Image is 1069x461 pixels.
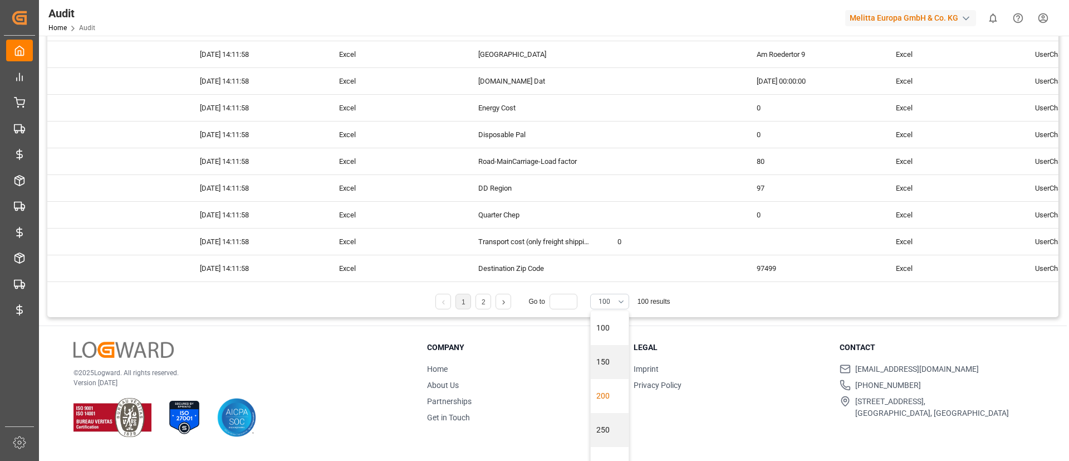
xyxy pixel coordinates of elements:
div: Excel [882,68,1022,94]
li: Previous Page [435,294,451,309]
div: Excel [882,122,1022,148]
span: 100 results [638,298,670,305]
div: Excel [326,122,465,148]
div: Excel [882,41,1022,67]
div: [DOMAIN_NAME] Dat [465,68,604,94]
a: Partnerships [427,397,472,406]
div: [GEOGRAPHIC_DATA] [465,41,604,67]
button: close menu [590,294,629,309]
div: Excel [326,41,465,67]
p: © 2025 Logward. All rights reserved. [73,368,399,378]
div: Excel [882,202,1022,228]
span: [PHONE_NUMBER] [855,380,921,391]
div: 100 [591,311,629,345]
div: [DATE] 14:11:58 [187,229,326,255]
span: [EMAIL_ADDRESS][DOMAIN_NAME] [855,363,979,375]
div: [DATE] 14:11:58 [187,148,326,174]
img: AICPA SOC [217,398,256,437]
a: About Us [427,381,459,390]
a: Home [427,365,448,373]
img: ISO 9001 & ISO 14001 Certification [73,398,151,437]
div: [DATE] 14:11:58 [187,95,326,121]
div: Excel [326,229,465,255]
img: ISO 27001 Certification [165,398,204,437]
button: Help Center [1006,6,1031,31]
div: 97499 [743,255,882,282]
div: Excel [326,175,465,201]
div: 0 [743,95,882,121]
div: Transport cost (only freight shipping) [465,229,604,255]
span: 100 [599,297,610,307]
div: Excel [326,68,465,94]
div: Excel [326,202,465,228]
div: Audit [48,5,95,22]
div: Melitta Europa GmbH & Co. KG [845,10,976,26]
div: 0 [743,122,882,148]
button: show 0 new notifications [980,6,1006,31]
span: [STREET_ADDRESS], [GEOGRAPHIC_DATA], [GEOGRAPHIC_DATA] [855,396,1009,419]
div: Excel [882,255,1022,282]
div: 0 [604,229,743,255]
a: Imprint [634,365,659,373]
a: 1 [462,298,465,306]
div: Excel [326,148,465,174]
div: 0 [743,202,882,228]
div: Excel [882,148,1022,174]
div: Quarter Chep [465,202,604,228]
li: 1 [455,294,471,309]
li: Next Page [496,294,511,309]
div: Energy Cost [465,95,604,121]
div: Disposable Pal [465,122,604,148]
div: Excel [882,175,1022,201]
div: Destination Zip Code [465,255,604,282]
a: Get in Touch [427,413,470,422]
div: 150 [591,345,629,379]
div: [DATE] 14:11:58 [187,68,326,94]
div: Am Roedertor 9 [743,41,882,67]
div: [DATE] 14:11:58 [187,175,326,201]
div: Excel [882,229,1022,255]
div: 80 [743,148,882,174]
h3: Legal [634,342,826,353]
button: Melitta Europa GmbH & Co. KG [845,7,980,28]
div: [DATE] 00:00:00 [743,68,882,94]
div: 200 [591,379,629,413]
a: Privacy Policy [634,381,681,390]
div: Excel [326,255,465,282]
a: Home [48,24,67,32]
div: [DATE] 14:11:58 [187,255,326,282]
div: [DATE] 14:11:58 [187,41,326,67]
img: Logward Logo [73,342,174,358]
p: Version [DATE] [73,378,399,388]
div: [DATE] 14:11:58 [187,122,326,148]
a: 2 [482,298,486,306]
div: Go to [528,294,581,309]
h3: Contact [840,342,1032,353]
div: 97 [743,175,882,201]
div: Excel [326,95,465,121]
div: Excel [882,95,1022,121]
div: Road-MainCarriage-Load factor [465,148,604,174]
div: 250 [591,413,629,447]
h3: Company [427,342,620,353]
div: [DATE] 14:11:58 [187,202,326,228]
li: 2 [475,294,491,309]
div: DD Region [465,175,604,201]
